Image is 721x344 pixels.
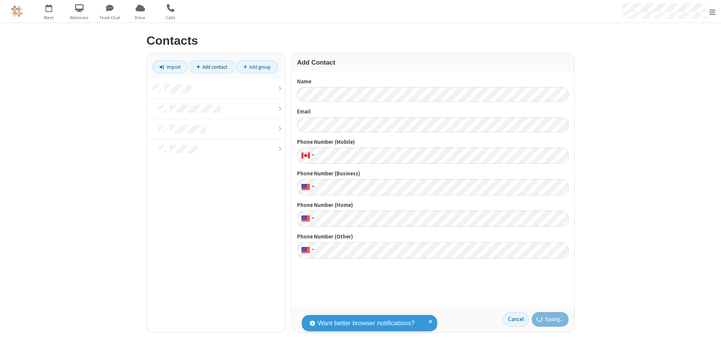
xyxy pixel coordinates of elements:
[503,312,529,327] a: Cancel
[297,77,569,86] label: Name
[318,318,415,328] span: Want better browser notifications?
[297,169,569,178] label: Phone Number (Business)
[297,179,317,195] div: United States: + 1
[11,6,23,17] img: QA Selenium DO NOT DELETE OR CHANGE
[152,60,188,73] a: Import
[297,211,317,227] div: United States: + 1
[297,59,569,66] h3: Add Contact
[297,107,569,116] label: Email
[545,315,564,324] span: Saving...
[35,14,63,21] span: Meet
[297,232,569,241] label: Phone Number (Other)
[146,34,575,47] h2: Contacts
[65,14,94,21] span: Webinars
[157,14,185,21] span: Calls
[236,60,278,73] a: Add group
[297,242,317,258] div: United States: + 1
[297,138,569,146] label: Phone Number (Mobile)
[96,14,124,21] span: Team Chat
[297,201,569,210] label: Phone Number (Home)
[702,324,715,339] iframe: Chat
[189,60,235,73] a: Add contact
[297,148,317,164] div: Canada: + 1
[126,14,154,21] span: Drive
[532,312,569,327] button: Saving...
